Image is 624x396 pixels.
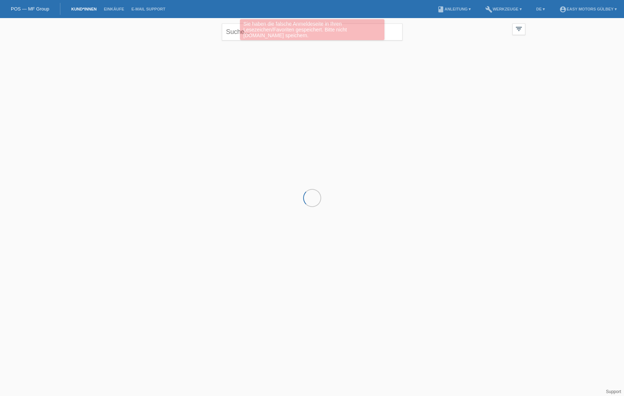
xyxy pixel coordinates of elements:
[533,7,548,11] a: DE ▾
[68,7,100,11] a: Kund*innen
[434,7,474,11] a: bookAnleitung ▾
[482,7,525,11] a: buildWerkzeuge ▾
[556,7,620,11] a: account_circleEasy Motors Gülbey ▾
[128,7,169,11] a: E-Mail Support
[437,6,444,13] i: book
[100,7,128,11] a: Einkäufe
[559,6,567,13] i: account_circle
[11,6,49,12] a: POS — MF Group
[606,389,621,394] a: Support
[485,6,492,13] i: build
[240,19,384,40] div: Sie haben die falsche Anmeldeseite in Ihren Lesezeichen/Favoriten gespeichert. Bitte nicht [DOMAI...
[515,25,523,33] i: filter_list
